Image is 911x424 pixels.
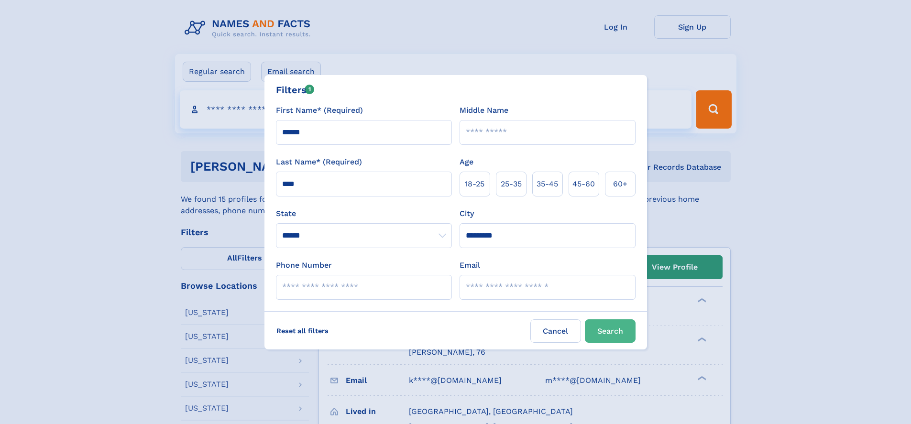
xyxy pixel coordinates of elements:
[460,208,474,219] label: City
[276,156,362,168] label: Last Name* (Required)
[270,319,335,342] label: Reset all filters
[276,83,315,97] div: Filters
[501,178,522,190] span: 25‑35
[276,208,452,219] label: State
[465,178,484,190] span: 18‑25
[276,260,332,271] label: Phone Number
[276,105,363,116] label: First Name* (Required)
[530,319,581,343] label: Cancel
[585,319,636,343] button: Search
[572,178,595,190] span: 45‑60
[460,156,473,168] label: Age
[537,178,558,190] span: 35‑45
[613,178,627,190] span: 60+
[460,260,480,271] label: Email
[460,105,508,116] label: Middle Name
